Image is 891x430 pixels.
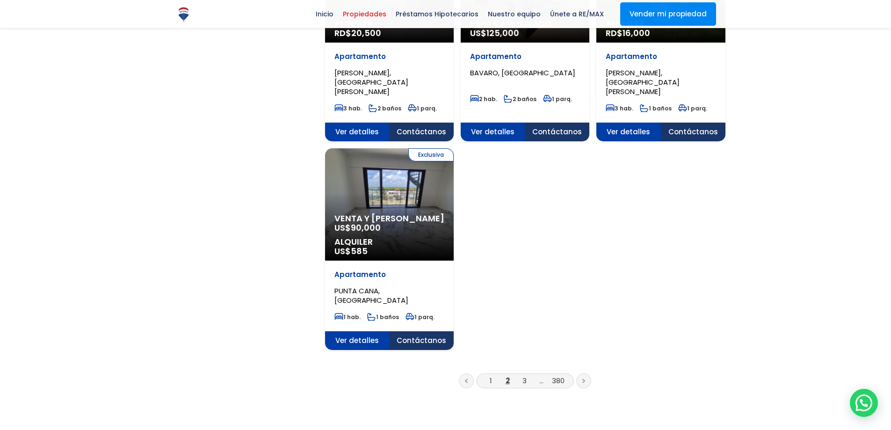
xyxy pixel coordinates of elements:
[596,123,661,141] span: Ver detalles
[552,376,565,386] a: 380
[334,68,408,96] span: [PERSON_NAME], [GEOGRAPHIC_DATA][PERSON_NAME]
[351,222,381,233] span: 90,000
[483,7,545,21] span: Nuestro equipo
[325,123,390,141] span: Ver detalles
[606,52,716,61] p: Apartamento
[620,2,716,26] a: Vender mi propiedad
[408,104,437,112] span: 1 parq.
[389,123,454,141] span: Contáctanos
[338,7,391,21] span: Propiedades
[640,104,672,112] span: 1 baños
[334,270,444,279] p: Apartamento
[351,27,381,39] span: 20,500
[334,237,444,247] span: Alquiler
[470,52,580,61] p: Apartamento
[470,19,580,29] span: Venta Amueblado
[506,376,510,386] a: 2
[522,376,527,386] a: 3
[334,52,444,61] p: Apartamento
[389,331,454,350] span: Contáctanos
[391,7,483,21] span: Préstamos Hipotecarios
[334,245,368,257] span: US$
[623,27,650,39] span: 16,000
[490,376,492,386] a: 1
[325,148,454,350] a: Exclusiva Venta y [PERSON_NAME] US$90,000 Alquiler US$585 Apartamento PUNTA CANA, [GEOGRAPHIC_DAT...
[334,286,408,305] span: PUNTA CANA, [GEOGRAPHIC_DATA]
[408,148,454,161] span: Exclusiva
[470,27,519,39] span: US$
[661,123,725,141] span: Contáctanos
[606,104,633,112] span: 3 hab.
[334,27,381,39] span: RD$
[334,222,381,233] span: US$
[525,123,589,141] span: Contáctanos
[504,95,536,103] span: 2 baños
[486,27,519,39] span: 125,000
[406,313,435,321] span: 1 parq.
[461,123,525,141] span: Ver detalles
[334,313,361,321] span: 1 hab.
[175,6,192,22] img: Logo de REMAX
[470,95,497,103] span: 2 hab.
[545,7,608,21] span: Únete a RE/MAX
[334,104,362,112] span: 3 hab.
[369,104,401,112] span: 2 baños
[367,313,399,321] span: 1 baños
[539,376,543,386] a: ...
[606,68,680,96] span: [PERSON_NAME], [GEOGRAPHIC_DATA][PERSON_NAME]
[325,331,390,350] span: Ver detalles
[470,68,575,78] span: BAVARO, [GEOGRAPHIC_DATA]
[351,245,368,257] span: 585
[678,104,707,112] span: 1 parq.
[311,7,338,21] span: Inicio
[606,27,650,39] span: RD$
[543,95,572,103] span: 1 parq.
[334,214,444,223] span: Venta y [PERSON_NAME]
